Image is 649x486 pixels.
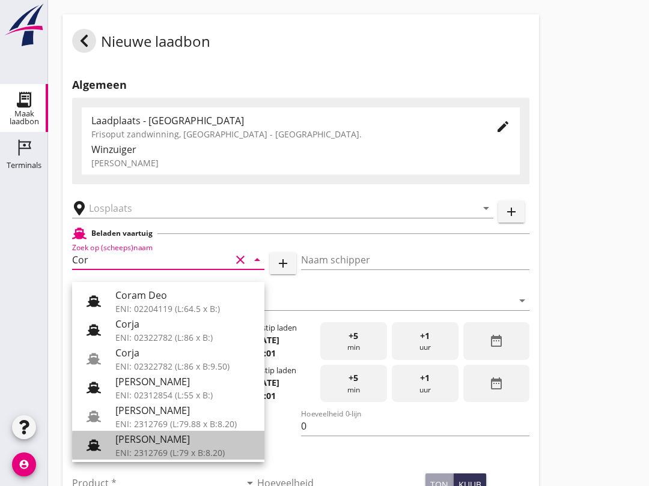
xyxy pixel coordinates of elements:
input: Naam schipper [301,250,530,269]
strong: [DATE] [251,334,279,346]
i: account_circle [12,452,36,476]
span: +5 [349,329,358,343]
div: [PERSON_NAME] [115,403,255,418]
img: logo-small.a267ee39.svg [2,3,46,47]
div: Starttijdstip laden [233,322,297,334]
div: Coram Deo [115,288,255,302]
input: Zoek op (scheeps)naam [72,250,231,269]
div: [PERSON_NAME] [115,374,255,389]
div: uur [392,365,459,403]
div: ENI: 02312854 (L:55 x B:) [115,389,255,401]
i: arrow_drop_down [515,293,529,308]
div: uur [392,322,459,360]
h2: Beladen vaartuig [91,228,153,239]
i: edit [496,119,510,134]
input: Hoeveelheid 0-lijn [301,416,530,436]
div: ENI: 02204119 (L:64.5 x B:) [115,302,255,315]
div: min [320,365,387,403]
div: Corja [115,317,255,331]
div: Corja [115,346,255,360]
div: Nieuwe laadbon [72,29,210,58]
i: add [276,256,290,271]
div: Terminals [7,161,41,169]
span: +1 [420,371,430,385]
div: min [320,322,387,360]
i: date_range [489,376,504,391]
div: Winzuiger [91,142,510,157]
div: [PERSON_NAME] [115,432,255,446]
span: +5 [349,371,358,385]
div: ENI: 2312769 (L:79.88 x B:8.20) [115,418,255,430]
strong: [DATE] [251,377,279,388]
span: +1 [420,329,430,343]
div: [PERSON_NAME] [91,157,510,169]
div: Eindtijdstip laden [234,365,296,376]
h2: Algemeen [72,77,529,93]
div: Frisoput zandwinning, [GEOGRAPHIC_DATA] - [GEOGRAPHIC_DATA]. [91,128,477,140]
input: Losplaats [89,199,460,218]
div: Cortina [115,461,255,475]
i: clear [233,253,248,267]
i: arrow_drop_down [479,201,493,215]
div: Laadplaats - [GEOGRAPHIC_DATA] [91,113,477,128]
strong: 12:01 [254,347,276,359]
div: ENI: 2312769 (L:79 x B:8.20) [115,446,255,459]
div: ENI: 02322782 (L:86 x B:9.50) [115,360,255,373]
i: date_range [489,334,504,348]
div: ENI: 02322782 (L:86 x B:) [115,331,255,344]
i: add [504,205,519,219]
h2: Product(en)/vrachtbepaling [72,448,529,464]
strong: 13:01 [254,390,276,401]
i: arrow_drop_down [250,253,264,267]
